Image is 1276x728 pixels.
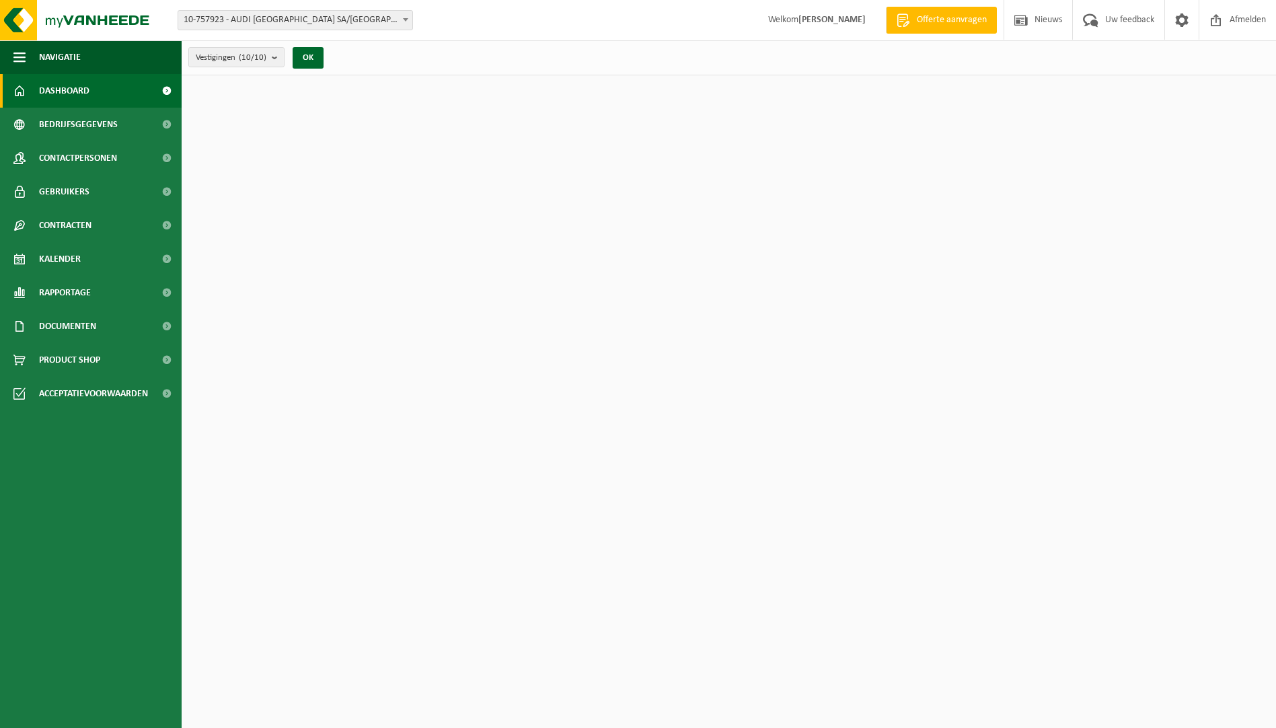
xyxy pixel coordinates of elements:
[886,7,997,34] a: Offerte aanvragen
[39,209,91,242] span: Contracten
[39,175,89,209] span: Gebruikers
[196,48,266,68] span: Vestigingen
[798,15,866,25] strong: [PERSON_NAME]
[239,53,266,62] count: (10/10)
[39,310,96,343] span: Documenten
[178,10,413,30] span: 10-757923 - AUDI BRUSSELS SA/NV - VORST
[913,13,990,27] span: Offerte aanvragen
[39,141,117,175] span: Contactpersonen
[39,242,81,276] span: Kalender
[178,11,412,30] span: 10-757923 - AUDI BRUSSELS SA/NV - VORST
[39,108,118,141] span: Bedrijfsgegevens
[39,276,91,310] span: Rapportage
[293,47,324,69] button: OK
[39,40,81,74] span: Navigatie
[39,74,89,108] span: Dashboard
[39,377,148,410] span: Acceptatievoorwaarden
[188,47,285,67] button: Vestigingen(10/10)
[39,343,100,377] span: Product Shop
